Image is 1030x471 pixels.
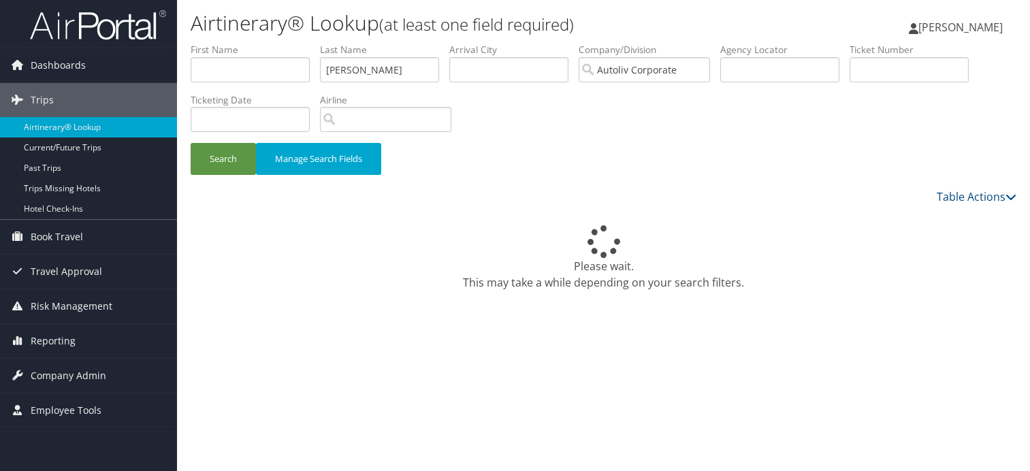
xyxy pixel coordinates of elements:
label: Company/Division [579,43,720,56]
img: airportal-logo.png [30,9,166,41]
span: Company Admin [31,359,106,393]
a: Table Actions [937,189,1016,204]
span: Risk Management [31,289,112,323]
small: (at least one field required) [379,13,574,35]
label: Airline [320,93,462,107]
label: Ticket Number [850,43,979,56]
label: Last Name [320,43,449,56]
label: Agency Locator [720,43,850,56]
span: Dashboards [31,48,86,82]
span: Employee Tools [31,393,101,427]
span: Book Travel [31,220,83,254]
span: Travel Approval [31,255,102,289]
span: Reporting [31,324,76,358]
span: Trips [31,83,54,117]
label: Ticketing Date [191,93,320,107]
h1: Airtinerary® Lookup [191,9,741,37]
button: Search [191,143,256,175]
label: Arrival City [449,43,579,56]
div: Please wait. This may take a while depending on your search filters. [191,225,1016,291]
a: [PERSON_NAME] [909,7,1016,48]
label: First Name [191,43,320,56]
button: Manage Search Fields [256,143,381,175]
span: [PERSON_NAME] [918,20,1003,35]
